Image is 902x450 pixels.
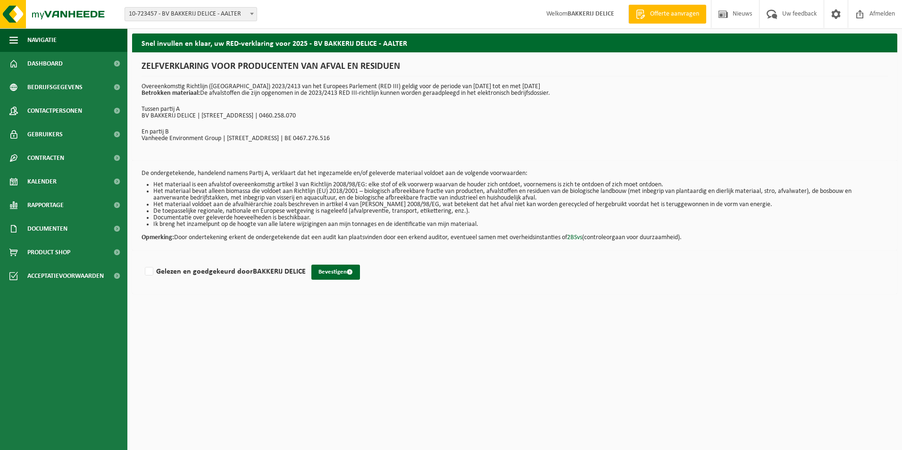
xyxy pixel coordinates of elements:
li: Het materiaal is een afvalstof overeenkomstig artikel 3 van Richtlijn 2008/98/EG: elke stof of el... [153,182,888,188]
li: Het materiaal bevat alleen biomassa die voldoet aan Richtlijn (EU) 2018/2001 – biologisch afbreek... [153,188,888,201]
p: BV BAKKERIJ DELICE | [STREET_ADDRESS] | 0460.258.070 [142,113,888,119]
p: Vanheede Environment Group | [STREET_ADDRESS] | BE 0467.276.516 [142,135,888,142]
strong: Betrokken materiaal: [142,90,200,97]
p: De ondergetekende, handelend namens Partij A, verklaart dat het ingezamelde en/of geleverde mater... [142,170,888,177]
li: Documentatie over geleverde hoeveelheden is beschikbaar. [153,215,888,221]
span: 10-723457 - BV BAKKERIJ DELICE - AALTER [125,8,257,21]
span: Kalender [27,170,57,193]
li: Ik breng het inzamelpunt op de hoogte van alle latere wijzigingen aan mijn tonnages en de identif... [153,221,888,228]
strong: BAKKERIJ DELICE [568,10,614,17]
li: De toepasselijke regionale, nationale en Europese wetgeving is nageleefd (afvalpreventie, transpo... [153,208,888,215]
strong: Opmerking: [142,234,174,241]
button: Bevestigen [311,265,360,280]
span: Gebruikers [27,123,63,146]
span: Acceptatievoorwaarden [27,264,104,288]
p: En partij B [142,129,888,135]
a: Offerte aanvragen [628,5,706,24]
h1: ZELFVERKLARING VOOR PRODUCENTEN VAN AFVAL EN RESIDUEN [142,62,888,76]
span: Product Shop [27,241,70,264]
span: Rapportage [27,193,64,217]
span: Contracten [27,146,64,170]
span: Contactpersonen [27,99,82,123]
strong: BAKKERIJ DELICE [253,268,306,275]
h2: Snel invullen en klaar, uw RED-verklaring voor 2025 - BV BAKKERIJ DELICE - AALTER [132,33,897,52]
span: 10-723457 - BV BAKKERIJ DELICE - AALTER [125,7,257,21]
span: Offerte aanvragen [648,9,702,19]
span: Bedrijfsgegevens [27,75,83,99]
span: Documenten [27,217,67,241]
label: Gelezen en goedgekeurd door [143,265,306,279]
li: Het materiaal voldoet aan de afvalhiërarchie zoals beschreven in artikel 4 van [PERSON_NAME] 2008... [153,201,888,208]
a: 2BSvs [567,234,582,241]
span: Navigatie [27,28,57,52]
p: Overeenkomstig Richtlijn ([GEOGRAPHIC_DATA]) 2023/2413 van het Europees Parlement (RED III) geldi... [142,83,888,97]
p: Door ondertekening erkent de ondergetekende dat een audit kan plaatsvinden door een erkend audito... [142,228,888,241]
p: Tussen partij A [142,106,888,113]
span: Dashboard [27,52,63,75]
